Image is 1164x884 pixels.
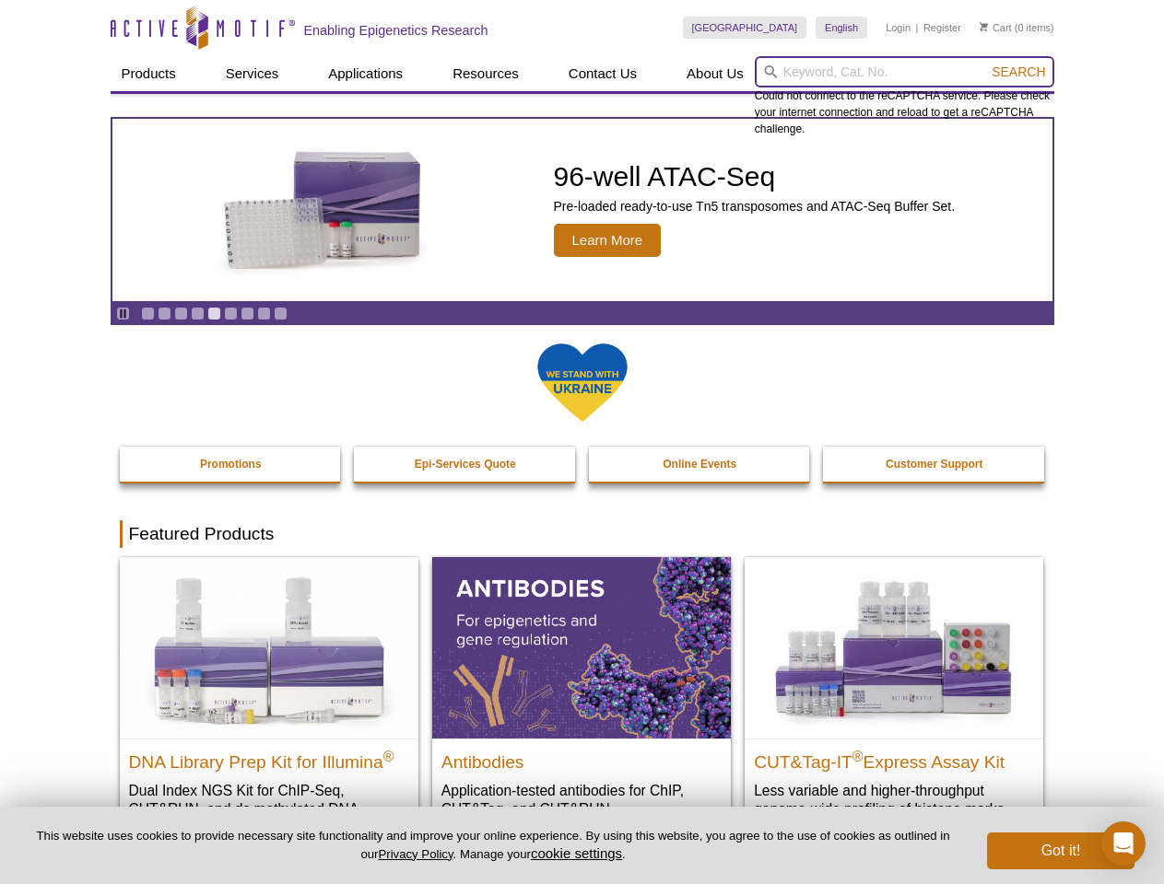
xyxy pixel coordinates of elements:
a: Services [215,56,290,91]
div: Open Intercom Messenger [1101,821,1146,866]
img: Your Cart [980,22,988,31]
strong: Online Events [663,458,736,471]
sup: ® [383,748,394,763]
li: | [916,17,919,39]
a: English [816,17,867,39]
span: Search [992,64,1045,79]
a: Toggle autoplay [116,307,130,320]
h2: 96-well ATAC-Seq [554,163,956,191]
a: Go to slide 7 [241,307,254,320]
p: Pre-loaded ready-to-use Tn5 transposomes and ATAC-Seq Buffer Set. [554,198,956,215]
a: About Us [676,56,755,91]
img: Active Motif Kit photo [208,141,439,279]
div: Could not connect to the reCAPTCHA service. Please check your internet connection and reload to g... [755,56,1054,137]
a: Applications [317,56,414,91]
strong: Epi-Services Quote [415,458,516,471]
button: cookie settings [531,845,622,861]
li: (0 items) [980,17,1054,39]
p: This website uses cookies to provide necessary site functionality and improve your online experie... [29,828,957,863]
h2: Antibodies [441,744,722,772]
a: [GEOGRAPHIC_DATA] [683,17,807,39]
a: Go to slide 6 [224,307,238,320]
span: Learn More [554,224,662,257]
a: Go to slide 2 [158,307,171,320]
img: We Stand With Ukraine [536,342,629,424]
h2: DNA Library Prep Kit for Illumina [129,744,409,772]
a: Privacy Policy [378,847,453,861]
a: Go to slide 5 [207,307,221,320]
img: All Antibodies [432,557,731,738]
a: Go to slide 8 [257,307,271,320]
a: Go to slide 9 [274,307,288,320]
p: Dual Index NGS Kit for ChIP-Seq, CUT&RUN, and ds methylated DNA assays. [129,781,409,837]
img: CUT&Tag-IT® Express Assay Kit [745,557,1043,738]
a: Register [923,21,961,34]
h2: Featured Products [120,520,1045,548]
article: 96-well ATAC-Seq [112,119,1052,301]
a: Cart [980,21,1012,34]
button: Search [986,64,1051,80]
a: Active Motif Kit photo 96-well ATAC-Seq Pre-loaded ready-to-use Tn5 transposomes and ATAC-Seq Buf... [112,119,1052,301]
a: Epi-Services Quote [354,447,577,482]
button: Got it! [987,832,1135,869]
a: DNA Library Prep Kit for Illumina DNA Library Prep Kit for Illumina® Dual Index NGS Kit for ChIP-... [120,557,418,855]
a: Login [886,21,911,34]
a: Go to slide 4 [191,307,205,320]
a: Customer Support [823,447,1046,482]
p: Less variable and higher-throughput genome-wide profiling of histone marks​. [754,781,1034,819]
a: Promotions [120,447,343,482]
h2: Enabling Epigenetics Research [304,22,488,39]
a: Resources [441,56,530,91]
a: Products [111,56,187,91]
a: Go to slide 3 [174,307,188,320]
a: CUT&Tag-IT® Express Assay Kit CUT&Tag-IT®Express Assay Kit Less variable and higher-throughput ge... [745,557,1043,836]
input: Keyword, Cat. No. [755,56,1054,87]
a: Contact Us [558,56,648,91]
p: Application-tested antibodies for ChIP, CUT&Tag, and CUT&RUN. [441,781,722,819]
strong: Customer Support [886,458,982,471]
a: Go to slide 1 [141,307,155,320]
a: All Antibodies Antibodies Application-tested antibodies for ChIP, CUT&Tag, and CUT&RUN. [432,557,731,836]
img: DNA Library Prep Kit for Illumina [120,557,418,738]
h2: CUT&Tag-IT Express Assay Kit [754,744,1034,772]
sup: ® [852,748,864,763]
a: Online Events [589,447,812,482]
strong: Promotions [200,458,262,471]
